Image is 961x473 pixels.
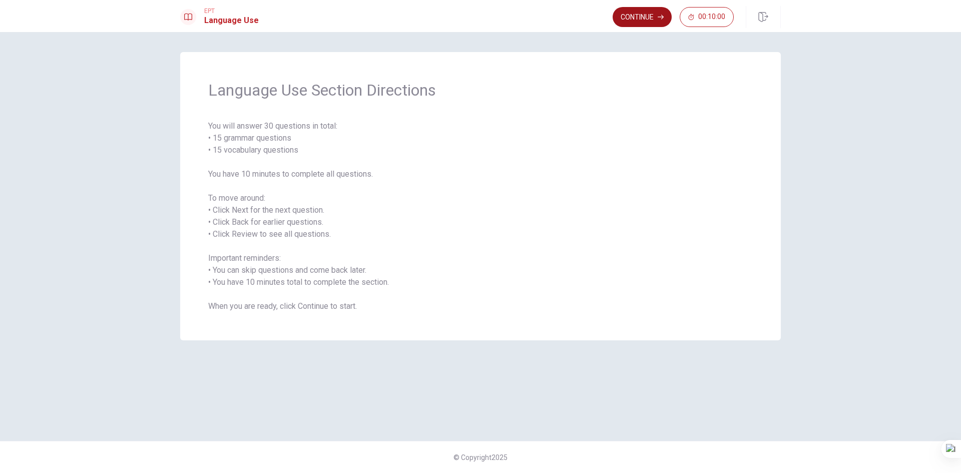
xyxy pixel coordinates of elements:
span: EPT [204,8,259,15]
span: You will answer 30 questions in total: • 15 grammar questions • 15 vocabulary questions You have ... [208,120,753,312]
span: © Copyright 2025 [453,453,508,461]
span: Language Use Section Directions [208,80,753,100]
span: 00:10:00 [698,13,725,21]
button: Continue [613,7,672,27]
h1: Language Use [204,15,259,27]
button: 00:10:00 [680,7,734,27]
